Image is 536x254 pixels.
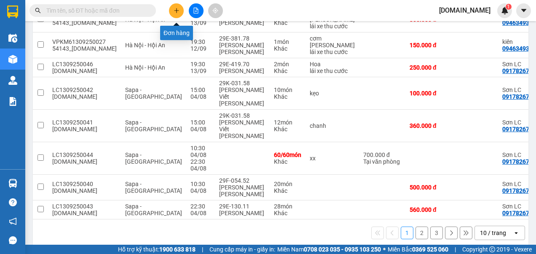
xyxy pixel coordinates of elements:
span: Sapa - [GEOGRAPHIC_DATA] [125,119,182,132]
div: 29E-381.78 [219,35,265,42]
button: aim [208,3,223,18]
sup: 1 [506,4,512,10]
div: 04/08 [190,187,211,194]
div: kẹo [310,90,355,97]
div: xx [310,155,355,162]
div: 0917826783 [502,158,536,165]
div: lnson.got [52,126,117,132]
div: Khác [274,45,301,52]
div: LC1309250044 [52,151,117,158]
span: ⚪️ [383,248,386,251]
div: 0917826783 [502,68,536,74]
div: 04/08 [190,93,211,100]
span: | [202,245,203,254]
svg: open [513,230,520,236]
div: 700.000 đ [363,151,401,158]
div: 0946349388 [502,19,536,26]
div: 500.000 đ [410,184,452,191]
button: 2 [415,227,428,239]
span: Miền Bắc [388,245,448,254]
button: caret-down [516,3,531,18]
div: cơm lam [310,35,355,49]
span: Hỗ trợ kỹ thuật: [118,245,196,254]
div: LC1309250043 [52,203,117,210]
div: Khác [274,210,301,216]
div: lnson.got [52,187,117,194]
div: [PERSON_NAME] [PERSON_NAME] [219,184,265,197]
div: 28 món [274,203,301,210]
div: 22:30 [190,203,211,210]
div: 0917826783 [502,93,536,100]
div: 04/08 [190,151,211,158]
div: 04/08 [190,210,211,216]
img: icon-new-feature [501,7,509,14]
span: 1 [507,4,510,10]
img: warehouse-icon [8,55,17,64]
span: Hà Nội - Hội An [125,64,165,71]
div: LC1309250042 [52,86,117,93]
div: lái xe thu cước [310,23,355,30]
span: file-add [193,8,199,14]
div: 100.000 đ [410,90,452,97]
div: 360.000 đ [410,122,452,129]
div: lnson.got [52,93,117,100]
div: Khác [274,19,301,26]
img: warehouse-icon [8,179,17,188]
span: notification [9,217,17,225]
div: [PERSON_NAME] Viết [PERSON_NAME] [219,119,265,139]
div: 22:30 [190,158,211,165]
span: aim [212,8,218,14]
div: 0917826783 [502,210,536,216]
div: 29F-054.52 [219,177,265,184]
div: 60 / 60 món [274,151,301,158]
div: 19:30 [190,61,211,68]
button: plus [169,3,184,18]
div: 1 món [274,38,301,45]
img: solution-icon [8,97,17,106]
div: lnson.got [52,210,117,216]
div: 10 / trang [480,229,506,237]
div: 0917826783 [502,126,536,132]
div: Đơn hàng [160,26,193,40]
div: Tại văn phòng [363,158,401,165]
div: LC1309250040 [52,181,117,187]
div: 0946349388 [502,45,536,52]
div: 12 món [274,119,301,126]
div: 29E-130.11 [219,203,265,210]
div: [PERSON_NAME] [219,19,265,26]
div: Khác [274,126,301,132]
div: 15:00 [190,86,211,93]
span: question-circle [9,198,17,206]
div: [PERSON_NAME] [PERSON_NAME] [219,42,265,55]
span: | [455,245,456,254]
div: Khác [274,68,301,74]
div: Khác [274,158,301,165]
strong: 1900 633 818 [159,246,196,253]
div: 10 món [274,86,301,93]
span: copyright [489,246,495,252]
div: 20 món [274,181,301,187]
div: Khác [274,187,301,194]
input: Tìm tên, số ĐT hoặc mã đơn [46,6,146,15]
strong: 0708 023 035 - 0935 103 250 [304,246,381,253]
span: Miền Nam [277,245,381,254]
div: 19:30 [190,38,211,45]
button: file-add [189,3,204,18]
div: 13/09 [190,19,211,26]
div: lái xe thu cước [310,49,355,55]
div: lái xe thu cước [310,68,355,74]
div: VPKM61309250027 [52,38,117,45]
span: search [35,8,41,14]
div: lnson.got [52,68,117,74]
div: Hoa [310,61,355,68]
span: Sapa - [GEOGRAPHIC_DATA] [125,86,182,100]
div: 250.000 đ [410,64,452,71]
div: lnson.got [52,158,117,165]
div: Khác [274,93,301,100]
div: 10:30 [190,145,211,151]
div: 04/08 [190,126,211,132]
div: 150.000 đ [410,42,452,49]
img: logo-vxr [7,5,18,18]
div: LC1309250041 [52,119,117,126]
strong: 0369 525 060 [412,246,448,253]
